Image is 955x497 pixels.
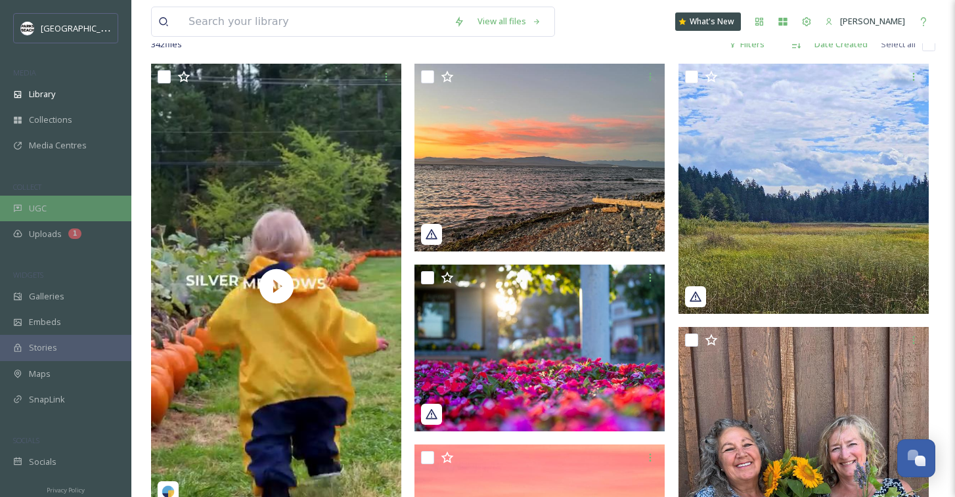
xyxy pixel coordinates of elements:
[29,290,64,303] span: Galleries
[29,228,62,240] span: Uploads
[29,368,51,380] span: Maps
[182,7,447,36] input: Search your library
[47,481,85,497] a: Privacy Policy
[678,64,929,314] img: dabbevilacqua-5430207.heic
[471,9,548,34] a: View all files
[29,88,55,100] span: Library
[13,435,39,445] span: SOCIALS
[41,22,158,34] span: [GEOGRAPHIC_DATA] Tourism
[722,32,771,57] div: Filters
[29,393,65,406] span: SnapLink
[840,15,905,27] span: [PERSON_NAME]
[897,439,935,477] button: Open Chat
[29,341,57,354] span: Stories
[675,12,741,31] a: What's New
[68,228,81,239] div: 1
[881,38,916,51] span: Select all
[47,486,85,494] span: Privacy Policy
[13,270,43,280] span: WIDGETS
[414,64,665,251] img: wandering.canadian-5420875.jpg
[29,114,72,126] span: Collections
[414,265,665,431] img: zooms_by_angie_ooms-5496051.jpg
[29,316,61,328] span: Embeds
[13,68,36,77] span: MEDIA
[818,9,912,34] a: [PERSON_NAME]
[21,22,34,35] img: parks%20beach.jpg
[29,456,56,468] span: Socials
[29,202,47,215] span: UGC
[13,182,41,192] span: COLLECT
[29,139,87,152] span: Media Centres
[151,38,182,51] span: 342 file s
[808,32,874,57] div: Date Created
